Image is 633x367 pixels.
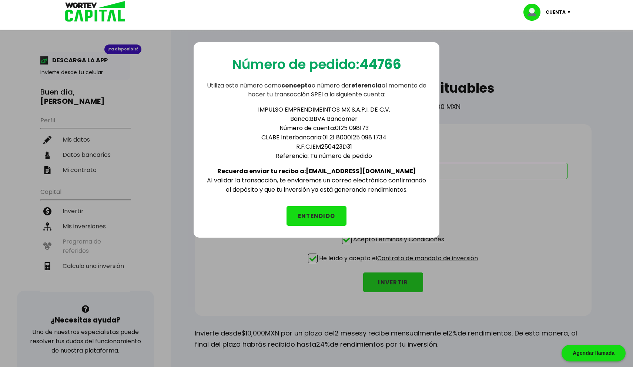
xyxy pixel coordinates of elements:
[281,81,312,90] b: concepto
[220,123,428,133] li: Número de cuenta: 0125 098173
[217,167,416,175] b: Recuerda enviar tu recibo a: [EMAIL_ADDRESS][DOMAIN_NAME]
[287,206,346,226] button: ENTENDIDO
[220,114,428,123] li: Banco: BBVA Bancomer
[220,151,428,161] li: Referencia: Tu número de pedido
[359,55,401,74] b: 44766
[232,54,401,75] p: Número de pedido:
[220,142,428,151] li: R.F.C. IEM250423D31
[220,133,428,142] li: CLABE Interbancaria: 01 21 8000125 098 1734
[562,345,626,361] div: Agendar llamada
[349,81,382,90] b: referencia
[205,81,428,99] p: Utiliza este número como o número de al momento de hacer tu transacción SPEI a la siguiente cuenta:
[523,4,546,21] img: profile-image
[220,105,428,114] li: IMPULSO EMPRENDIMEINTOS MX S.A.P.I. DE C.V.
[546,7,566,18] p: Cuenta
[566,11,576,13] img: icon-down
[205,99,428,194] div: Al validar la transacción, te enviaremos un correo electrónico confirmando el depósito y que tu i...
